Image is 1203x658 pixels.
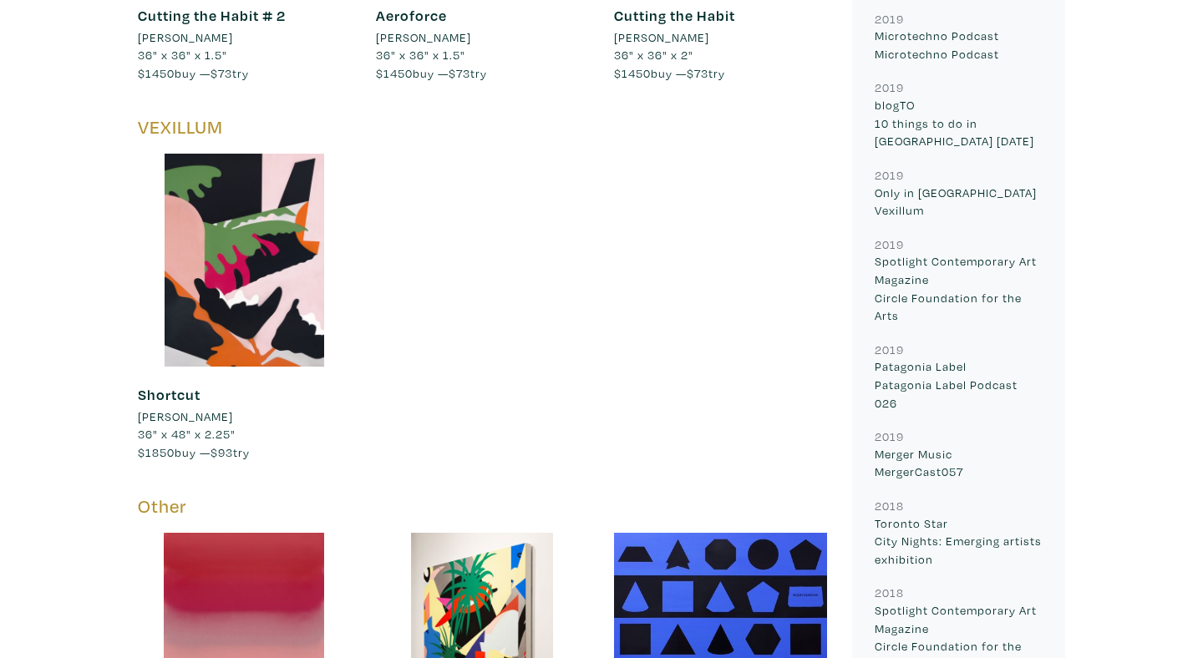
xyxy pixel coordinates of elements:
[376,65,487,81] span: buy — try
[614,28,827,47] a: [PERSON_NAME]
[875,342,904,357] small: 2019
[138,385,200,404] a: Shortcut
[211,444,233,460] span: $93
[138,6,286,25] a: Cutting the Habit # 2
[687,65,708,81] span: $73
[614,65,725,81] span: buy — try
[138,65,249,81] span: buy — try
[875,585,904,600] small: 2018
[875,184,1043,220] p: Only in [GEOGRAPHIC_DATA] Vexillum
[614,28,709,47] li: [PERSON_NAME]
[138,65,175,81] span: $1450
[449,65,470,81] span: $73
[614,47,693,63] span: 36" x 36" x 2"
[875,167,904,183] small: 2019
[138,116,827,139] h5: VEXILLUM
[875,428,904,444] small: 2019
[875,96,1043,150] p: blogTO 10 things to do in [GEOGRAPHIC_DATA] [DATE]
[376,6,447,25] a: Aeroforce
[376,28,471,47] li: [PERSON_NAME]
[138,495,827,518] h5: Other
[875,445,1043,481] p: Merger Music MergerCast057
[138,407,233,426] li: [PERSON_NAME]
[875,514,1043,569] p: Toronto Star City Nights: Emerging artists exhibition
[875,357,1043,412] p: Patagonia Label Patagonia Label Podcast 026
[138,444,175,460] span: $1850
[875,498,904,514] small: 2018
[138,407,351,426] a: [PERSON_NAME]
[211,65,232,81] span: $73
[875,79,904,95] small: 2019
[138,426,236,442] span: 36" x 48" x 2.25"
[376,65,413,81] span: $1450
[138,28,351,47] a: [PERSON_NAME]
[875,252,1043,324] p: Spotlight Contemporary Art Magazine Circle Foundation for the Arts
[614,65,651,81] span: $1450
[875,11,904,27] small: 2019
[614,6,735,25] a: Cutting the Habit
[376,28,589,47] a: [PERSON_NAME]
[138,47,227,63] span: 36" x 36" x 1.5"
[138,444,250,460] span: buy — try
[376,47,465,63] span: 36" x 36" x 1.5"
[875,236,904,252] small: 2019
[875,27,1043,63] p: Microtechno Podcast Microtechno Podcast
[138,28,233,47] li: [PERSON_NAME]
